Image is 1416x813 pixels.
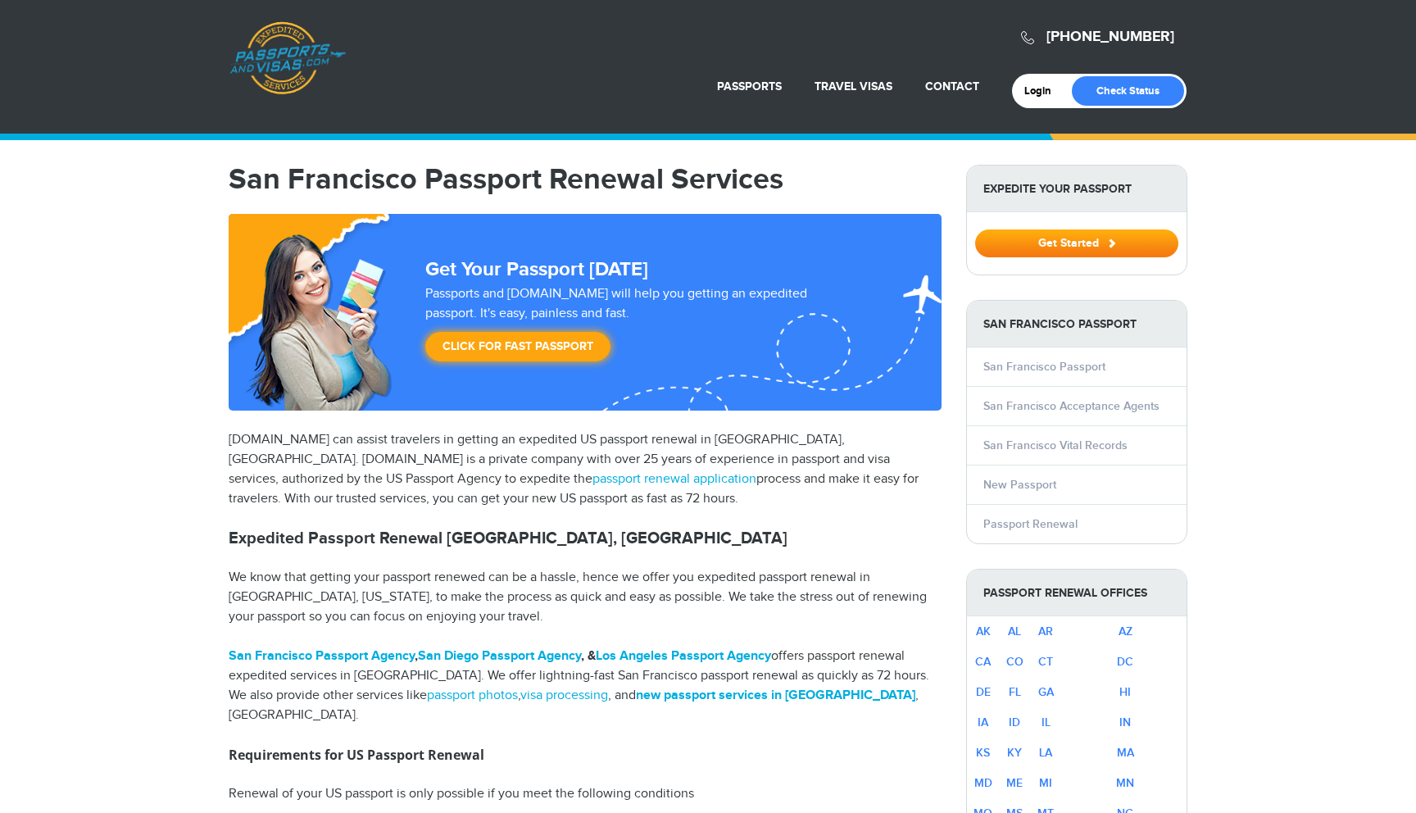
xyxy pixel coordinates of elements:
a: Travel Visas [815,79,892,93]
a: MN [1116,776,1134,790]
strong: Requirements for US Passport Renewal [229,746,484,764]
a: DC [1117,655,1133,669]
strong: , , & [229,648,771,664]
strong: Expedited Passport Renewal [GEOGRAPHIC_DATA], [GEOGRAPHIC_DATA] [229,529,787,548]
p: offers passport renewal expedited services in [GEOGRAPHIC_DATA]. We offer lightning-fast San Fran... [229,647,942,725]
a: DE [976,685,991,699]
a: ID [1009,715,1020,729]
a: AR [1038,625,1053,638]
a: IA [978,715,988,729]
p: Renewal of your US passport is only possible if you meet the following conditions [229,784,942,804]
div: Passports and [DOMAIN_NAME] will help you getting an expedited passport. It's easy, painless and ... [419,284,866,370]
a: Passports & [DOMAIN_NAME] [229,21,346,95]
a: IN [1119,715,1131,729]
a: San Diego Passport Agency [418,648,581,664]
a: ME [1006,776,1023,790]
strong: Get Your Passport [DATE] [425,257,648,281]
a: Contact [925,79,979,93]
a: San Francisco Passport [983,360,1105,374]
a: MA [1117,746,1134,760]
a: Login [1024,84,1063,98]
a: San Francisco Vital Records [983,438,1128,452]
a: MD [974,776,992,790]
a: [PHONE_NUMBER] [1046,28,1174,46]
a: IL [1042,715,1051,729]
a: passport renewal application [592,471,756,487]
a: AK [976,625,991,638]
a: Los Angeles Passport Agency [596,648,771,664]
button: Get Started [975,229,1178,257]
a: Check Status [1072,76,1184,106]
a: MI [1039,776,1052,790]
a: GA [1038,685,1054,699]
a: KS [976,746,990,760]
a: FL [1009,685,1021,699]
a: Click for Fast Passport [425,332,610,361]
a: Passports [717,79,782,93]
a: New Passport [983,478,1056,492]
a: CA [975,655,991,669]
strong: Expedite Your Passport [967,166,1187,212]
a: LA [1039,746,1052,760]
strong: Passport Renewal Offices [967,570,1187,616]
a: new passport services in [GEOGRAPHIC_DATA] [636,688,915,703]
a: visa processing [520,688,608,703]
a: KY [1007,746,1022,760]
a: CO [1006,655,1023,669]
a: Get Started [975,236,1178,249]
h1: San Francisco Passport Renewal Services [229,165,942,194]
strong: San Francisco Passport [967,301,1187,347]
a: HI [1119,685,1131,699]
a: CT [1038,655,1053,669]
p: [DOMAIN_NAME] can assist travelers in getting an expedited US passport renewal in [GEOGRAPHIC_DAT... [229,430,942,509]
p: We know that getting your passport renewed can be a hassle, hence we offer you expedited passport... [229,568,942,627]
a: passport photos [427,688,518,703]
a: San Francisco Acceptance Agents [983,399,1160,413]
a: AL [1008,625,1021,638]
a: Passport Renewal [983,517,1078,531]
a: AZ [1119,625,1132,638]
a: San Francisco Passport Agency [229,648,415,664]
